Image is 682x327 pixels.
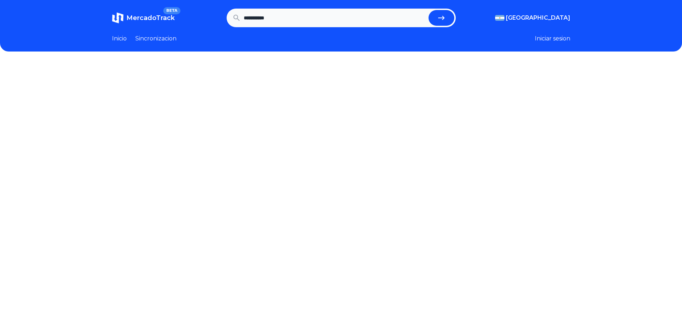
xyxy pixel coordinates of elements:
[506,14,570,22] span: [GEOGRAPHIC_DATA]
[495,14,570,22] button: [GEOGRAPHIC_DATA]
[135,34,176,43] a: Sincronizacion
[163,7,180,14] span: BETA
[112,12,175,24] a: MercadoTrackBETA
[112,34,127,43] a: Inicio
[126,14,175,22] span: MercadoTrack
[112,12,124,24] img: MercadoTrack
[495,15,504,21] img: Argentina
[535,34,570,43] button: Iniciar sesion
